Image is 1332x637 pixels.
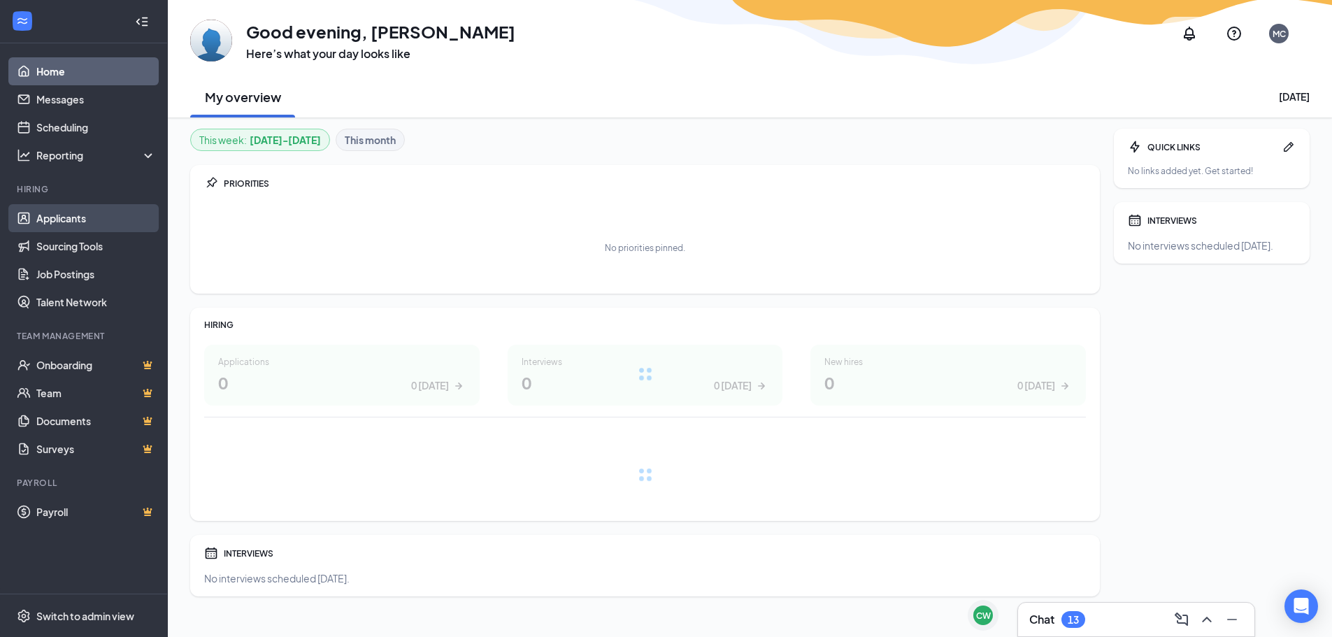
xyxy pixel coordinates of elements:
div: No links added yet. Get started! [1128,165,1296,177]
svg: ChevronUp [1198,611,1215,628]
a: SurveysCrown [36,435,156,463]
button: Minimize [1221,608,1243,631]
svg: Calendar [1128,213,1142,227]
svg: WorkstreamLogo [15,14,29,28]
svg: Minimize [1224,611,1240,628]
div: Hiring [17,183,153,195]
div: Team Management [17,330,153,342]
b: This month [345,132,396,148]
svg: Pin [204,176,218,190]
div: INTERVIEWS [224,547,1086,559]
h2: My overview [205,88,281,106]
div: 13 [1068,614,1079,626]
svg: Pen [1282,140,1296,154]
div: PRIORITIES [224,178,1086,189]
a: Applicants [36,204,156,232]
svg: ComposeMessage [1173,611,1190,628]
div: No interviews scheduled [DATE]. [204,571,1086,585]
img: Melanie Cotton [190,20,232,62]
a: PayrollCrown [36,498,156,526]
svg: Analysis [17,148,31,162]
a: Job Postings [36,260,156,288]
div: MC [1273,28,1286,40]
b: [DATE] - [DATE] [250,132,321,148]
div: No interviews scheduled [DATE]. [1128,238,1296,252]
svg: Notifications [1181,25,1198,42]
a: Messages [36,85,156,113]
a: Sourcing Tools [36,232,156,260]
a: Home [36,57,156,85]
svg: Settings [17,609,31,623]
a: OnboardingCrown [36,351,156,379]
button: ComposeMessage [1170,608,1193,631]
a: DocumentsCrown [36,407,156,435]
div: This week : [199,132,321,148]
svg: Collapse [135,15,149,29]
div: [DATE] [1279,90,1310,103]
div: Open Intercom Messenger [1284,589,1318,623]
h1: Good evening, [PERSON_NAME] [246,20,515,43]
a: Talent Network [36,288,156,316]
div: INTERVIEWS [1147,215,1296,227]
h3: Chat [1029,612,1054,627]
div: HIRING [204,319,1086,331]
button: ChevronUp [1196,608,1218,631]
div: Payroll [17,477,153,489]
div: Reporting [36,148,157,162]
h3: Here’s what your day looks like [246,46,515,62]
svg: Calendar [204,546,218,560]
div: QUICK LINKS [1147,141,1276,153]
svg: QuestionInfo [1226,25,1243,42]
a: TeamCrown [36,379,156,407]
div: No priorities pinned. [605,242,685,254]
a: Scheduling [36,113,156,141]
div: CW [976,610,991,622]
svg: Bolt [1128,140,1142,154]
div: Switch to admin view [36,609,134,623]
